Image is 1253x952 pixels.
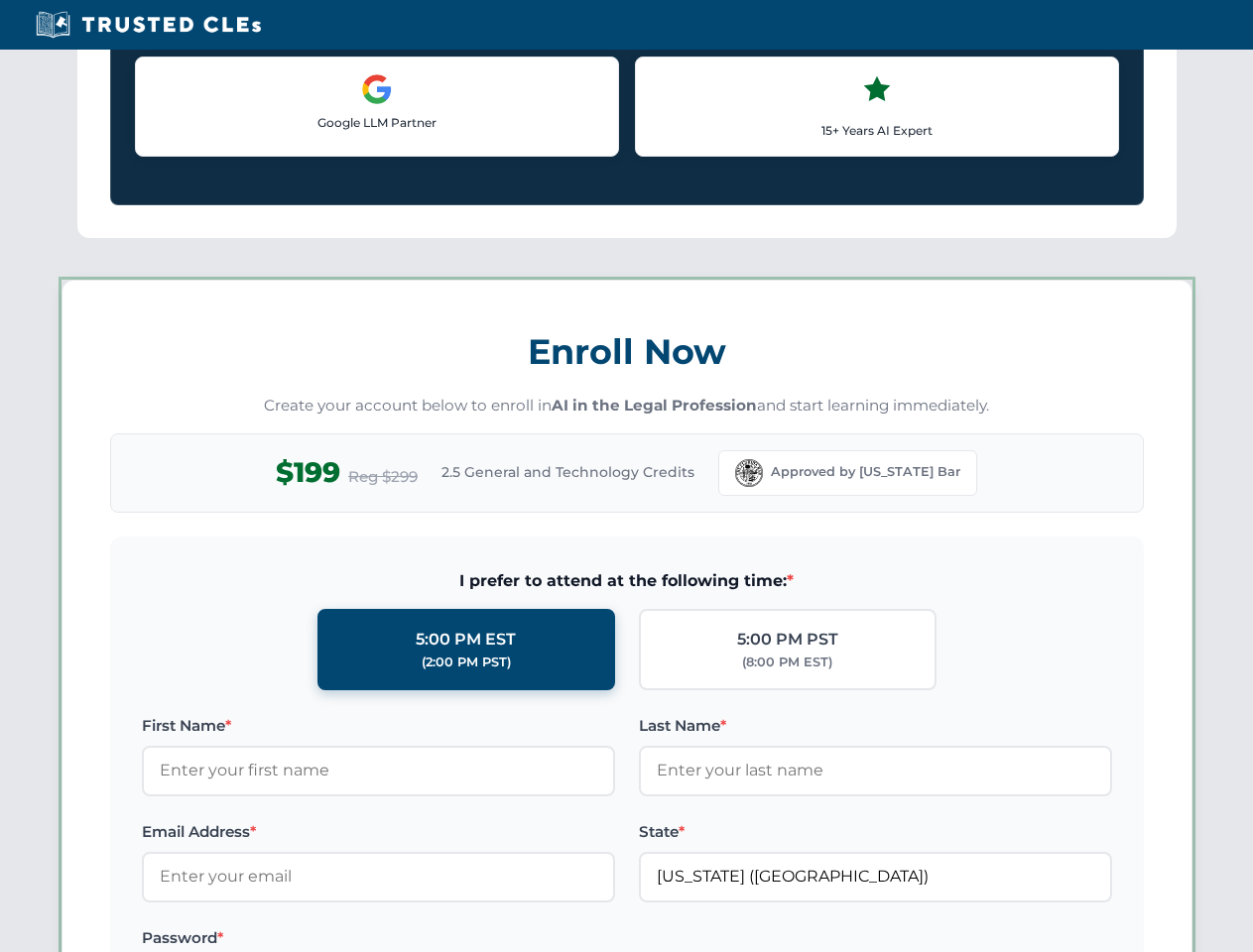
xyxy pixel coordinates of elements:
h3: Enroll Now [110,320,1144,383]
label: Email Address [142,820,615,844]
input: Florida (FL) [639,852,1112,901]
label: State [639,820,1112,844]
input: Enter your email [142,852,615,901]
label: Password [142,926,615,950]
p: 15+ Years AI Expert [652,121,1102,140]
label: Last Name [639,714,1112,738]
span: $199 [276,450,340,495]
img: Google [361,73,393,105]
span: I prefer to attend at the following time: [142,568,1112,594]
input: Enter your first name [142,746,615,795]
input: Enter your last name [639,746,1112,795]
img: Florida Bar [735,459,763,487]
p: Create your account below to enroll in and start learning immediately. [110,395,1144,417]
p: Google LLM Partner [152,113,602,132]
div: (8:00 PM EST) [742,653,832,672]
img: Trusted CLEs [30,10,267,40]
label: First Name [142,714,615,738]
div: (2:00 PM PST) [422,653,511,672]
span: 2.5 General and Technology Credits [441,461,694,483]
strong: AI in the Legal Profession [552,396,757,415]
span: Approved by [US_STATE] Bar [771,462,960,482]
span: Reg $299 [348,465,418,489]
div: 5:00 PM EST [416,627,516,653]
div: 5:00 PM PST [737,627,838,653]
